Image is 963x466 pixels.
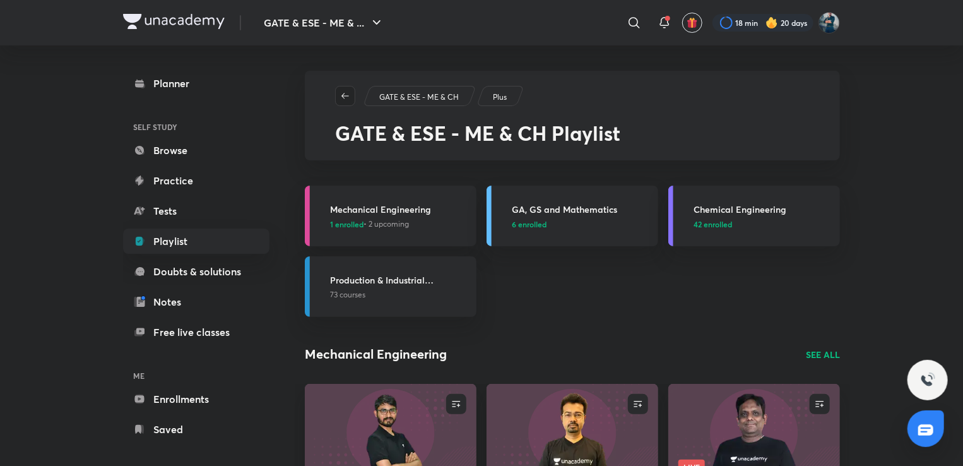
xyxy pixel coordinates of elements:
[512,203,651,216] h3: GA, GS and Mathematics
[493,92,507,103] p: Plus
[256,10,392,35] button: GATE & ESE - ME & ...
[818,12,840,33] img: Vinay Upadhyay
[305,345,447,364] h2: Mechanical Engineering
[330,218,363,230] span: 1 enrolled
[765,16,778,29] img: streak
[512,218,546,230] span: 6 enrolled
[487,186,658,246] a: GA, GS and Mathematics6 enrolled
[123,320,269,345] a: Free live classes
[335,119,620,146] span: GATE & ESE - ME & CH Playlist
[491,92,509,103] a: Plus
[123,259,269,284] a: Doubts & solutions
[694,218,732,230] span: 42 enrolled
[123,365,269,386] h6: ME
[694,203,832,216] h3: Chemical Engineering
[123,116,269,138] h6: SELF STUDY
[123,229,269,254] a: Playlist
[123,386,269,412] a: Enrollments
[687,17,698,28] img: avatar
[330,203,469,216] h3: Mechanical Engineering
[123,14,225,32] a: Company Logo
[330,273,469,287] h3: Production & Industrial Engineering
[123,289,269,314] a: Notes
[920,373,935,388] img: ttu
[123,198,269,224] a: Tests
[806,348,840,361] a: SEE ALL
[682,13,702,33] button: avatar
[377,92,461,103] a: GATE & ESE - ME & CH
[305,186,476,246] a: Mechanical Engineering1 enrolled• 2 upcoming
[123,71,269,96] a: Planner
[668,186,840,246] a: Chemical Engineering42 enrolled
[379,92,459,103] p: GATE & ESE - ME & CH
[123,417,269,442] a: Saved
[305,256,476,317] a: Production & Industrial Engineering73 courses
[123,168,269,193] a: Practice
[123,14,225,29] img: Company Logo
[123,138,269,163] a: Browse
[330,289,365,301] span: 73 courses
[330,218,409,230] span: • 2 upcoming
